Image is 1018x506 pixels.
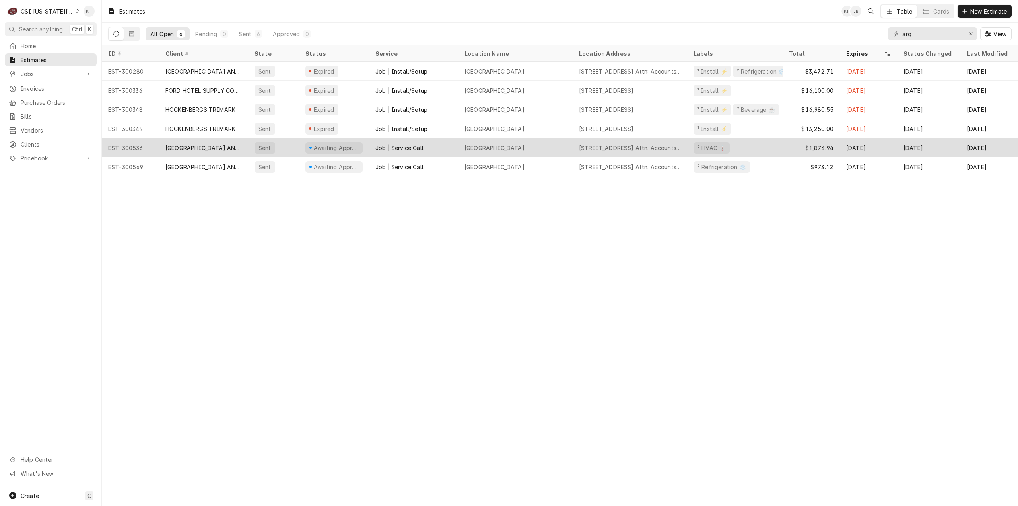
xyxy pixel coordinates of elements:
[841,6,853,17] div: KH
[897,138,961,157] div: [DATE]
[258,144,272,152] div: Sent
[841,6,853,17] div: Kelsey Hetlage's Avatar
[102,157,159,176] div: EST-300569
[783,157,840,176] div: $973.12
[897,100,961,119] div: [DATE]
[579,67,681,76] div: [STREET_ADDRESS] Attn: Accounts Payable, [GEOGRAPHIC_DATA]
[969,7,1008,16] span: New Estimate
[897,119,961,138] div: [DATE]
[697,125,728,133] div: ¹ Install ⚡️
[903,49,954,58] div: Status Changed
[165,125,235,133] div: HOCKENBERGS TRIMARK
[897,157,961,176] div: [DATE]
[5,110,97,123] a: Bills
[21,469,92,478] span: What's New
[840,157,897,176] div: [DATE]
[179,30,183,38] div: 6
[256,30,261,38] div: 6
[865,5,877,18] button: Open search
[84,6,95,17] div: KH
[5,453,97,466] a: Go to Help Center
[313,67,335,76] div: Expired
[5,96,97,109] a: Purchase Orders
[958,5,1012,18] button: New Estimate
[897,62,961,81] div: [DATE]
[694,49,776,58] div: Labels
[5,124,97,137] a: Vendors
[375,144,424,152] div: Job | Service Call
[258,86,272,95] div: Sent
[375,67,427,76] div: Job | Install/Setup
[258,125,272,133] div: Sent
[697,86,728,95] div: ¹ Install ⚡️
[846,49,883,58] div: Expires
[464,86,525,95] div: [GEOGRAPHIC_DATA]
[313,105,335,114] div: Expired
[21,7,73,16] div: CSI [US_STATE][GEOGRAPHIC_DATA]
[5,67,97,80] a: Go to Jobs
[195,30,217,38] div: Pending
[697,144,727,152] div: ² HVAC 🌡️
[579,163,681,171] div: [STREET_ADDRESS] Attn: Accounts Payable, [GEOGRAPHIC_DATA]
[5,22,97,36] button: Search anythingCtrlK
[897,7,912,16] div: Table
[102,138,159,157] div: EST-300536
[375,163,424,171] div: Job | Service Call
[964,27,977,40] button: Erase input
[992,30,1008,38] span: View
[102,100,159,119] div: EST-300348
[313,86,335,95] div: Expired
[258,105,272,114] div: Sent
[222,30,227,38] div: 0
[5,152,97,165] a: Go to Pricebook
[7,6,18,17] div: CSI Kansas City's Avatar
[21,84,93,93] span: Invoices
[736,67,786,76] div: ² Refrigeration ❄️
[21,455,92,464] span: Help Center
[783,62,840,81] div: $3,472.71
[21,42,93,50] span: Home
[375,49,450,58] div: Service
[579,49,679,58] div: Location Address
[88,25,91,33] span: K
[102,119,159,138] div: EST-300349
[313,144,359,152] div: Awaiting Approval
[258,67,272,76] div: Sent
[165,163,242,171] div: [GEOGRAPHIC_DATA] AND [GEOGRAPHIC_DATA]
[19,25,63,33] span: Search anything
[464,144,525,152] div: [GEOGRAPHIC_DATA]
[313,125,335,133] div: Expired
[961,81,1018,100] div: [DATE]
[5,467,97,480] a: Go to What's New
[736,105,776,114] div: ² Beverage ☕️
[273,30,300,38] div: Approved
[967,49,1010,58] div: Last Modified
[579,125,634,133] div: [STREET_ADDRESS]
[789,49,832,58] div: Total
[783,119,840,138] div: $13,250.00
[464,49,565,58] div: Location Name
[375,86,427,95] div: Job | Install/Setup
[21,126,93,135] span: Vendors
[464,125,525,133] div: [GEOGRAPHIC_DATA]
[102,81,159,100] div: EST-300336
[850,6,861,17] div: JB
[579,105,634,114] div: [STREET_ADDRESS]
[5,53,97,66] a: Estimates
[464,105,525,114] div: [GEOGRAPHIC_DATA]
[87,492,91,500] span: C
[961,138,1018,157] div: [DATE]
[5,39,97,53] a: Home
[165,105,235,114] div: HOCKENBERGS TRIMARK
[697,67,728,76] div: ¹ Install ⚡️
[254,49,293,58] div: State
[783,81,840,100] div: $16,100.00
[21,112,93,121] span: Bills
[5,138,97,151] a: Clients
[305,30,309,38] div: 0
[165,67,242,76] div: [GEOGRAPHIC_DATA] AND [GEOGRAPHIC_DATA]
[464,163,525,171] div: [GEOGRAPHIC_DATA]
[961,157,1018,176] div: [DATE]
[258,163,272,171] div: Sent
[902,27,962,40] input: Keyword search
